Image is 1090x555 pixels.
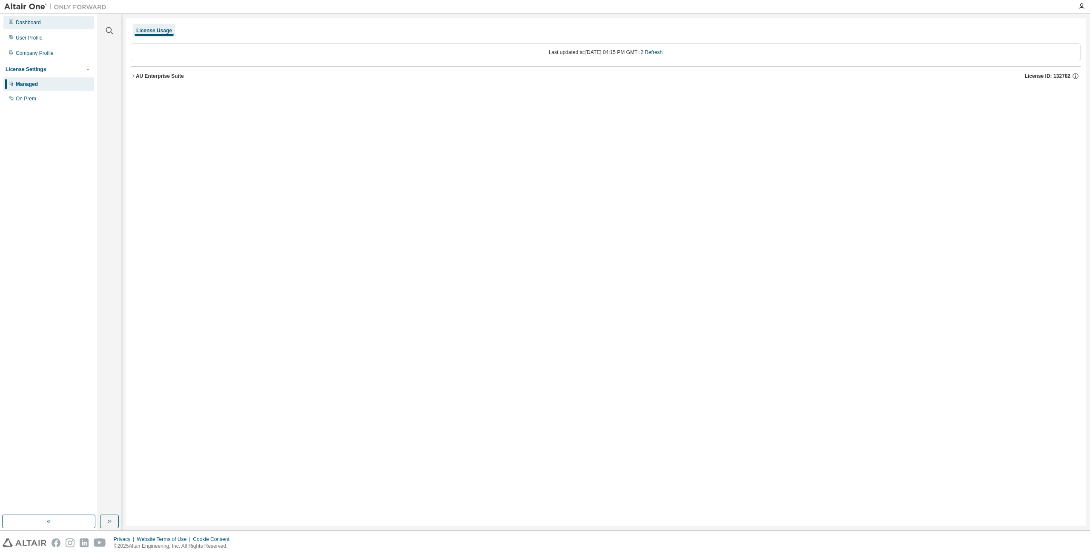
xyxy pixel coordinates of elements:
[131,43,1081,61] div: Last updated at: [DATE] 04:15 PM GMT+2
[94,538,106,547] img: youtube.svg
[4,3,111,11] img: Altair One
[16,19,41,26] div: Dashboard
[3,538,46,547] img: altair_logo.svg
[114,543,235,550] p: © 2025 Altair Engineering, Inc. All Rights Reserved.
[16,34,43,41] div: User Profile
[645,49,663,55] a: Refresh
[136,27,172,34] div: License Usage
[131,67,1081,85] button: AU Enterprise SuiteLicense ID: 132782
[16,81,38,88] div: Managed
[16,50,54,57] div: Company Profile
[193,536,234,543] div: Cookie Consent
[6,66,46,73] div: License Settings
[114,536,137,543] div: Privacy
[52,538,60,547] img: facebook.svg
[80,538,89,547] img: linkedin.svg
[16,95,36,102] div: On Prem
[66,538,75,547] img: instagram.svg
[1025,73,1070,80] span: License ID: 132782
[137,536,193,543] div: Website Terms of Use
[136,73,184,80] div: AU Enterprise Suite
